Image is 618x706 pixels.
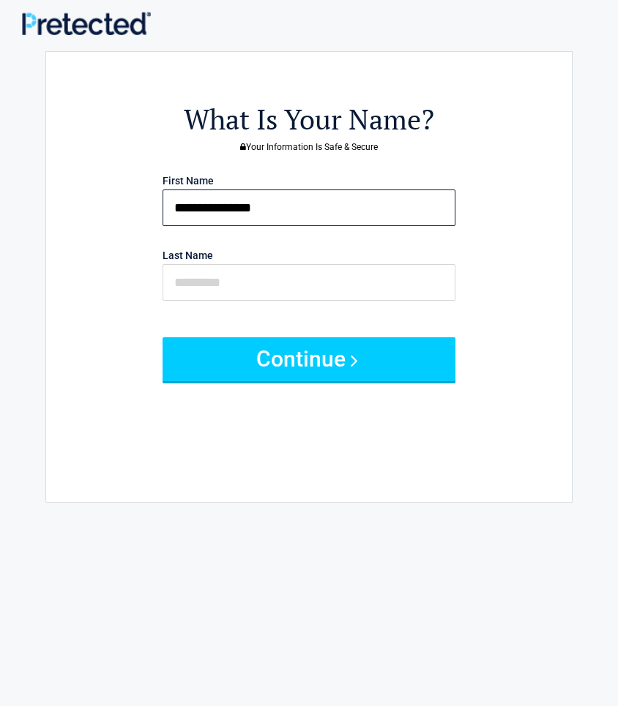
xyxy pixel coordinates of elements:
[163,176,214,186] label: First Name
[22,12,151,35] img: Main Logo
[53,143,565,151] h3: Your Information Is Safe & Secure
[163,250,213,260] label: Last Name
[163,337,455,381] button: Continue
[53,101,565,138] h2: What Is Your Name?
